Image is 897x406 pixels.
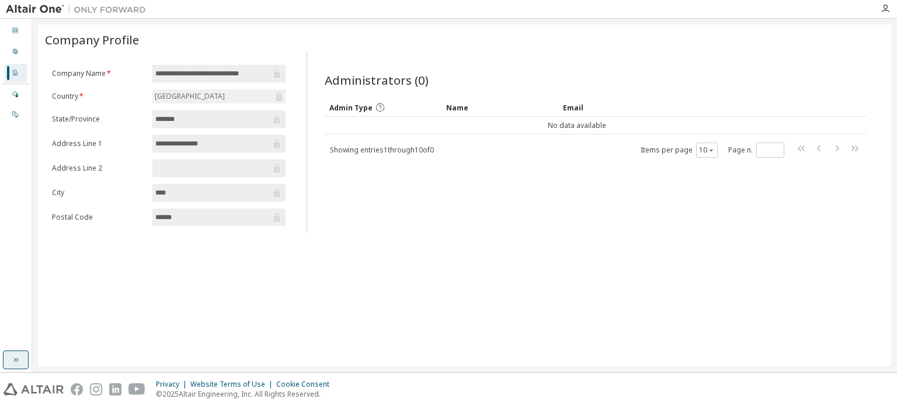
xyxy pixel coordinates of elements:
label: Postal Code [52,213,145,222]
div: Website Terms of Use [190,380,276,389]
span: Company Profile [45,32,139,48]
div: Email [563,98,670,117]
img: facebook.svg [71,383,83,395]
td: No data available [325,117,829,134]
span: Page n. [728,143,784,158]
div: Name [446,98,554,117]
label: Address Line 2 [52,164,145,173]
img: altair_logo.svg [4,383,64,395]
span: Administrators (0) [325,72,429,88]
div: Dashboard [5,22,27,40]
p: © 2025 Altair Engineering, Inc. All Rights Reserved. [156,389,336,399]
span: Admin Type [329,103,373,113]
div: [GEOGRAPHIC_DATA] [153,90,227,103]
div: Privacy [156,380,190,389]
label: Address Line 1 [52,139,145,148]
label: Company Name [52,69,145,78]
span: Showing entries 1 through 10 of 0 [330,145,434,155]
div: Company Profile [5,64,27,82]
div: [GEOGRAPHIC_DATA] [152,89,286,103]
label: City [52,188,145,197]
button: 10 [699,145,715,155]
div: Managed [5,85,27,104]
img: instagram.svg [90,383,102,395]
img: linkedin.svg [109,383,121,395]
label: Country [52,92,145,101]
span: Items per page [641,143,718,158]
label: State/Province [52,114,145,124]
div: On Prem [5,105,27,124]
div: Cookie Consent [276,380,336,389]
div: User Profile [5,43,27,61]
img: Altair One [6,4,152,15]
img: youtube.svg [128,383,145,395]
